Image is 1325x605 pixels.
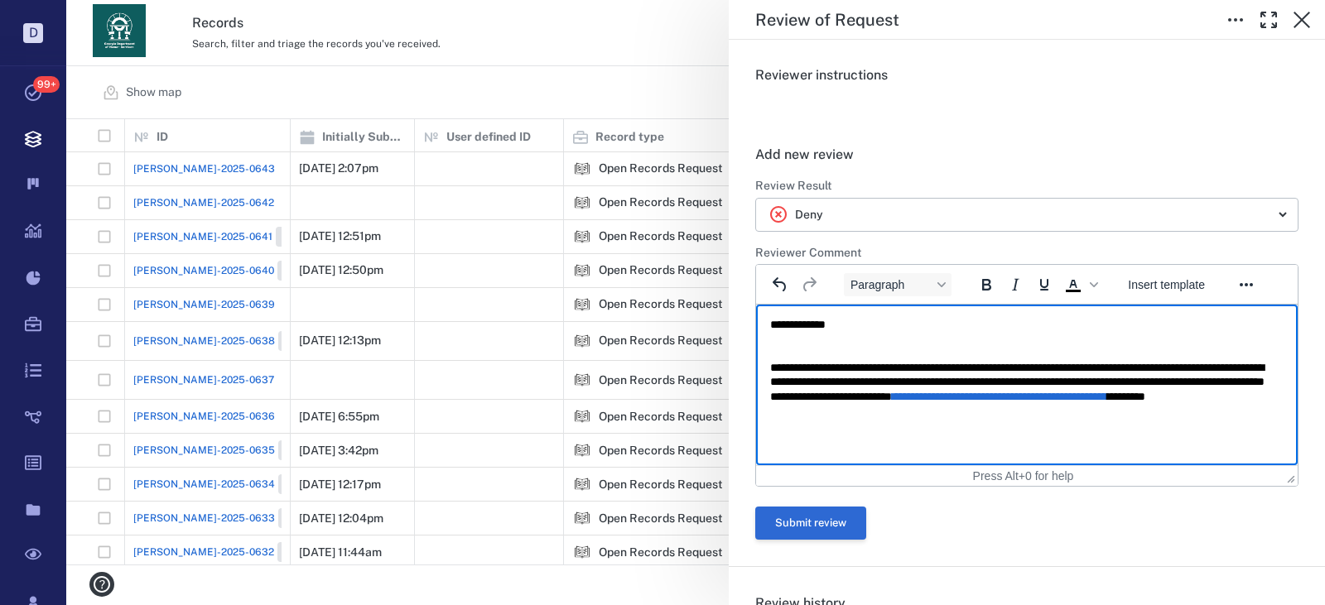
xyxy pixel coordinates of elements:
h6: Reviewer Comment [755,245,1298,262]
span: . [755,100,759,116]
div: Text color Black [1059,273,1101,296]
body: Rich Text Area. Press ALT-0 for help. [13,13,528,28]
div: Press the Up and Down arrow keys to resize the editor. [1287,468,1295,483]
button: Submit review [755,507,866,540]
button: Insert template [1121,273,1212,296]
h5: Review of Request [755,10,899,31]
h6: Reviewer instructions [755,65,1298,85]
button: Undo [766,273,794,296]
span: Insert template [1128,278,1205,291]
span: Help [37,12,71,26]
p: D [23,23,43,43]
div: Press Alt+0 for help [937,469,1111,483]
button: Bold [972,273,1000,296]
h6: Review Result [755,178,1298,194]
button: Close [1285,3,1318,36]
button: Toggle Fullscreen [1252,3,1285,36]
p: Deny [795,207,823,223]
button: Block Paragraph [844,273,952,296]
button: Redo [795,273,823,296]
span: Paragraph [850,278,932,291]
h6: Add new review [755,145,1298,165]
iframe: Rich Text Area [756,305,1298,465]
button: Underline [1030,273,1058,296]
button: Italic [1001,273,1029,296]
span: 99+ [33,76,60,93]
button: Reveal or hide additional toolbar items [1232,273,1260,296]
button: Toggle to Edit Boxes [1219,3,1252,36]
